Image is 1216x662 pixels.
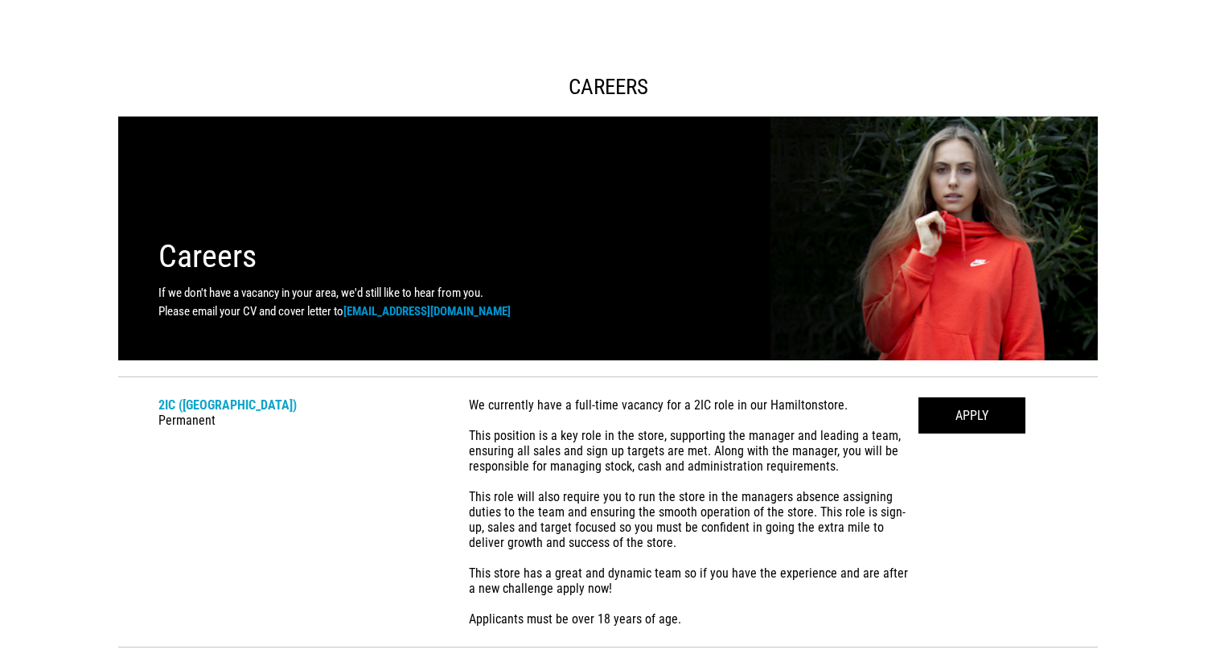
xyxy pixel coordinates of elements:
[158,237,853,276] h1: Careers
[158,397,469,428] div: Permanent
[918,397,1025,434] a: APPLY
[158,284,644,320] p: If we don't have a vacancy in your area, we'd still like to hear from you. Please email your CV a...
[469,397,918,627] div: We currently have a full-time vacancy for a 2IC role in our Hamiltonstore. This position is a key...
[118,74,1098,100] h1: CAREERS
[343,304,511,319] a: [EMAIL_ADDRESS][DOMAIN_NAME]
[158,397,297,413] a: 2IC ([GEOGRAPHIC_DATA])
